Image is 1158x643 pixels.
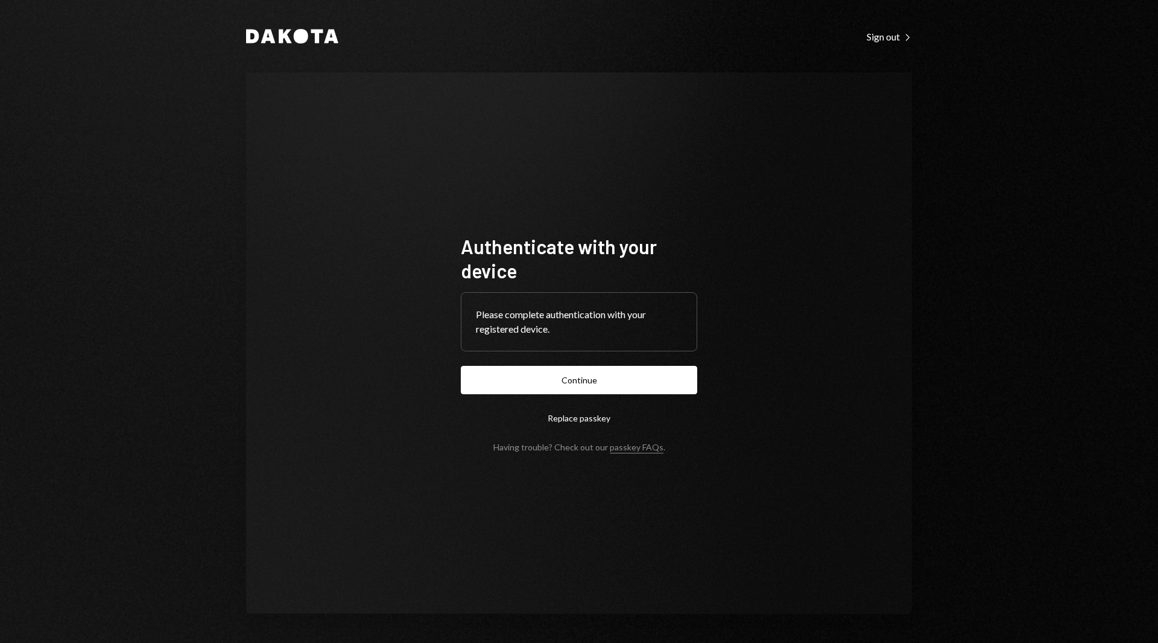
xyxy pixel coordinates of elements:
div: Please complete authentication with your registered device. [476,307,682,336]
a: passkey FAQs [610,442,663,453]
div: Sign out [867,31,912,43]
button: Continue [461,366,697,394]
div: Having trouble? Check out our . [493,442,665,452]
a: Sign out [867,30,912,43]
button: Replace passkey [461,404,697,432]
h1: Authenticate with your device [461,234,697,283]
